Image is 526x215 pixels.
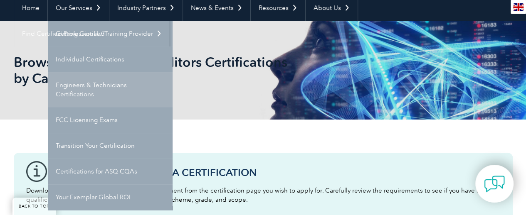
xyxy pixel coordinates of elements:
[26,186,500,204] p: Download the “Certification Requirements” document from the certification page you wish to apply ...
[48,107,173,133] a: FCC Licensing Exams
[48,184,173,210] a: Your Exemplar Global ROI
[484,173,505,194] img: contact-chat.png
[14,54,333,86] h1: Browse All Individual Auditors Certifications by Category
[513,3,524,11] img: en
[48,159,173,184] a: Certifications for ASQ CQAs
[51,167,500,178] h3: Before You Apply For a Certification
[14,21,170,46] a: Find Certified Professional / Training Provider
[12,198,56,215] a: BACK TO TOP
[48,46,173,72] a: Individual Certifications
[48,133,173,159] a: Transition Your Certification
[48,72,173,107] a: Engineers & Technicians Certifications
